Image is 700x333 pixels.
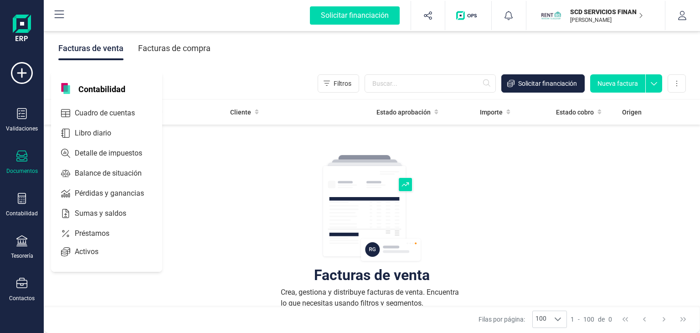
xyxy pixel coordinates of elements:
div: Facturas de venta [314,271,430,280]
button: Solicitar financiación [501,74,585,93]
input: Buscar... [365,74,496,93]
span: 1 [571,315,574,324]
button: Nueva factura [590,74,645,93]
img: Logo Finanedi [13,15,31,44]
span: 0 [608,315,612,324]
button: Previous Page [636,311,653,328]
img: SC [541,5,561,26]
span: Origen [622,108,642,117]
button: SCSCD SERVICIOS FINANCIEROS SL[PERSON_NAME] [537,1,654,30]
span: Préstamos [71,228,126,239]
div: Solicitar financiación [310,6,400,25]
div: Filas por página: [479,311,567,328]
div: Contactos [9,295,35,302]
span: Estado cobro [556,108,594,117]
div: - [571,315,612,324]
span: Cuadro de cuentas [71,108,151,119]
span: Importe [480,108,503,117]
button: Logo de OPS [451,1,486,30]
button: Last Page [674,311,692,328]
button: Next Page [655,311,673,328]
span: Detalle de impuestos [71,148,159,159]
div: Documentos [6,167,38,175]
span: Filtros [334,79,351,88]
div: Facturas de compra [138,36,211,60]
span: 100 [533,311,549,328]
div: Tesorería [11,252,33,260]
span: de [598,315,605,324]
span: Sumas y saldos [71,208,143,219]
img: Logo de OPS [456,11,480,20]
span: Estado aprobación [376,108,431,117]
span: Pérdidas y ganancias [71,188,160,199]
p: [PERSON_NAME] [570,16,643,24]
span: Contabilidad [73,83,131,94]
img: img-empty-table.svg [322,154,422,263]
button: First Page [617,311,634,328]
div: Contabilidad [6,210,38,217]
span: Balance de situación [71,168,158,179]
p: SCD SERVICIOS FINANCIEROS SL [570,7,643,16]
span: 100 [583,315,594,324]
span: Activos [71,246,115,257]
span: Cliente [230,108,251,117]
div: Crea, gestiona y distribuye facturas de venta. Encuentra lo que necesitas usando filtros y segmen... [281,287,463,309]
div: Validaciones [6,125,38,132]
span: Solicitar financiación [518,79,577,88]
div: Facturas de venta [58,36,124,60]
button: Filtros [318,74,359,93]
button: Solicitar financiación [299,1,411,30]
span: Libro diario [71,128,128,139]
